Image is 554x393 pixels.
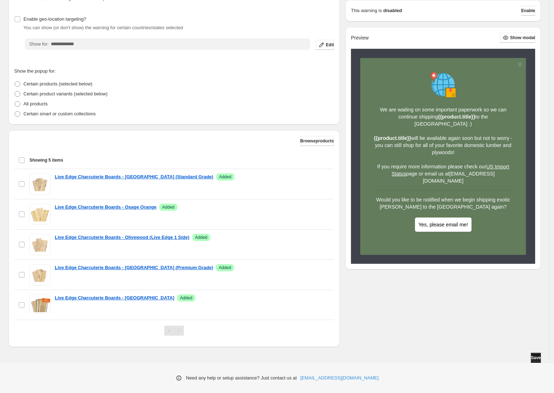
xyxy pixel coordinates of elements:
[531,353,541,363] button: Save
[164,326,184,336] nav: Pagination
[30,157,63,163] span: Showing 5 items
[219,174,231,180] span: Added
[438,114,475,120] strong: {{product.title}}
[415,218,472,232] a: Yes, please email me!
[383,7,402,14] strong: disabled
[326,42,334,48] span: Edit
[55,234,190,241] a: Live Edge Charcuterie Boards - Olivewood (Live Edge 1 Side)
[219,265,231,271] span: Added
[351,35,369,41] h2: Preview
[500,33,535,43] button: Show modal
[521,6,535,16] button: Enable
[300,136,334,146] button: Browseproducts
[300,138,334,144] span: Browse products
[351,7,382,14] p: This warning is
[23,81,92,87] span: Certain products (selected below)
[376,197,510,210] span: Would you like to be notified when we begin shipping exotic [PERSON_NAME] to the [GEOGRAPHIC_DATA...
[55,173,213,180] a: Live Edge Charcuterie Boards - [GEOGRAPHIC_DATA] (Standard Grade)
[55,204,156,211] a: Live Edge Charcuterie Boards - Osage Orange
[531,355,541,361] span: Save
[377,164,509,184] span: If you require more information please check our page or email us at
[374,135,411,141] strong: {{product.title}}
[55,294,174,302] a: Live Edge Charcuterie Boards - [GEOGRAPHIC_DATA]
[374,135,512,155] span: will be available again soon but not to worry - you can still shop for all of your favorite domes...
[180,295,192,301] span: Added
[423,171,495,184] a: [EMAIL_ADDRESS][DOMAIN_NAME]
[55,264,213,271] a: Live Edge Charcuterie Boards - [GEOGRAPHIC_DATA] (Premium Grade)
[23,91,107,96] span: Certain product variants (selected below)
[23,25,183,30] span: You can show (or don't show) the warning for certain countries/states selected
[391,164,509,177] a: US Import Status
[521,8,535,14] span: Enable
[14,68,55,74] span: Show the popup for:
[510,35,535,41] span: Show modal
[23,16,86,22] span: Enable geo-location targeting?
[162,204,175,210] span: Added
[316,40,334,50] button: Edit
[23,100,48,108] p: All products
[300,374,379,382] a: [EMAIL_ADDRESS][DOMAIN_NAME]
[23,110,96,117] p: Certain smart or custom collections
[380,107,506,127] span: We are waiting on some important paperwork so we can continue shipping to the [GEOGRAPHIC_DATA] :)
[29,41,49,47] span: Show for:
[195,235,208,240] span: Added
